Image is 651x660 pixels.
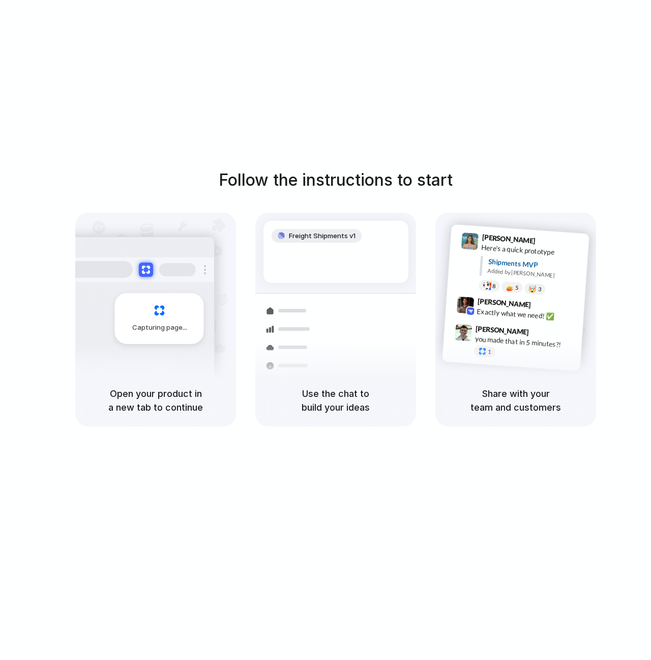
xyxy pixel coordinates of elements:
[448,387,584,414] h5: Share with your team and customers
[539,236,559,248] span: 9:41 AM
[289,231,356,241] span: Freight Shipments v1
[528,285,537,293] div: 🤯
[534,300,555,312] span: 9:42 AM
[268,387,404,414] h5: Use the chat to build your ideas
[488,256,582,273] div: Shipments MVP
[492,283,496,289] span: 8
[487,267,581,281] div: Added by [PERSON_NAME]
[219,168,453,192] h1: Follow the instructions to start
[515,284,519,290] span: 5
[532,328,553,340] span: 9:47 AM
[538,286,542,292] span: 3
[488,349,491,355] span: 1
[477,306,578,323] div: Exactly what we need! ✅
[475,333,576,351] div: you made that in 5 minutes?!
[477,295,531,310] span: [PERSON_NAME]
[476,323,529,337] span: [PERSON_NAME]
[482,232,536,246] span: [PERSON_NAME]
[132,323,189,333] span: Capturing page
[481,242,583,259] div: Here's a quick prototype
[87,387,224,414] h5: Open your product in a new tab to continue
